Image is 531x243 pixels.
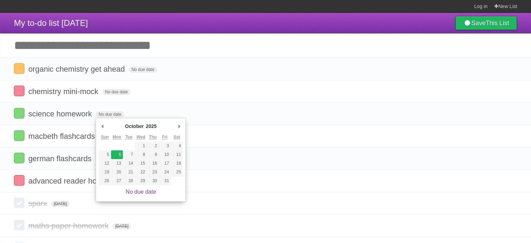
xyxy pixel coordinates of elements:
[123,177,135,185] button: 28
[176,121,183,131] button: Next Month
[99,168,111,177] button: 19
[147,168,159,177] button: 23
[14,130,24,141] label: Done
[14,86,24,96] label: Done
[159,150,171,159] button: 10
[135,177,147,185] button: 29
[125,135,132,140] abbr: Tuesday
[28,154,93,163] span: german flashcards
[162,135,167,140] abbr: Friday
[123,159,135,168] button: 14
[149,135,157,140] abbr: Thursday
[28,109,94,118] span: science homework
[135,159,147,168] button: 15
[147,159,159,168] button: 16
[486,20,509,27] b: This List
[28,87,100,96] span: chemistry mini-mock
[51,201,70,207] span: [DATE]
[102,89,131,95] span: No due date
[145,121,158,131] div: 2025
[159,159,171,168] button: 17
[135,142,147,150] button: 1
[96,111,124,117] span: No due date
[95,156,124,162] span: No due date
[147,177,159,185] button: 30
[137,135,145,140] abbr: Wednesday
[111,177,123,185] button: 27
[14,108,24,119] label: Done
[147,142,159,150] button: 2
[455,16,517,30] a: SaveThis List
[28,132,97,141] span: macbeth flashcards
[129,66,157,73] span: No due date
[147,150,159,159] button: 9
[171,168,183,177] button: 25
[14,175,24,186] label: Done
[159,177,171,185] button: 31
[135,150,147,159] button: 8
[14,153,24,163] label: Done
[14,63,24,74] label: Done
[123,150,135,159] button: 7
[28,177,125,185] span: advanced reader homework
[171,142,183,150] button: 4
[135,168,147,177] button: 22
[101,135,109,140] abbr: Sunday
[28,199,49,208] span: sparx
[99,177,111,185] button: 26
[123,168,135,177] button: 21
[99,150,111,159] button: 5
[124,121,145,131] div: October
[113,135,121,140] abbr: Monday
[112,223,131,229] span: [DATE]
[171,159,183,168] button: 18
[171,150,183,159] button: 11
[14,198,24,208] label: Done
[159,168,171,177] button: 24
[174,135,180,140] abbr: Saturday
[99,159,111,168] button: 12
[28,65,126,73] span: organic chemistry get ahead
[111,159,123,168] button: 13
[99,121,106,131] button: Previous Month
[28,221,110,230] span: maths paper homework
[126,189,156,195] a: No due date
[111,150,123,159] button: 6
[14,220,24,230] label: Done
[159,142,171,150] button: 3
[111,168,123,177] button: 20
[14,18,88,28] span: My to-do list [DATE]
